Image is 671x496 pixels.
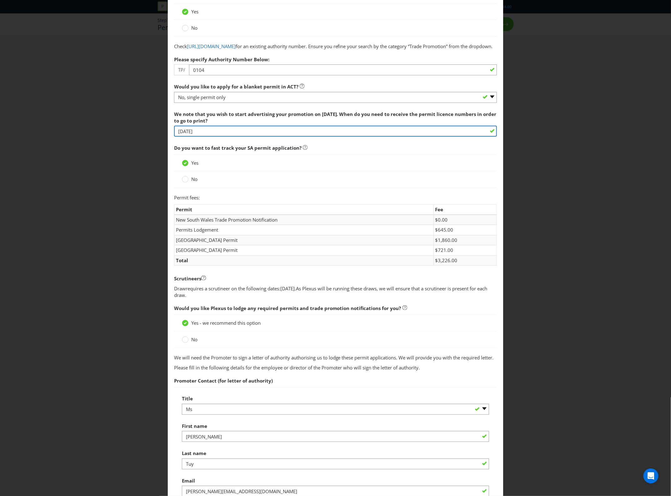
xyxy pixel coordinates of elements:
[174,43,187,49] span: Check
[433,255,497,265] td: $3,226.00
[174,56,269,63] span: Please specify Authority Number Below:
[186,285,280,292] span: requires a scrutineer on the following dates:
[643,468,658,483] div: Open Intercom Messenger
[174,215,433,225] td: New South Wales Trade Promotion Notification
[174,145,302,151] span: Do you want to fast track your SA permit application?
[182,450,206,456] span: Last name
[174,364,497,371] p: Please fill in the following details for the employee or director of the Promoter who will sign t...
[433,235,497,245] td: $1,860.00
[182,395,193,402] span: Title
[174,126,497,137] input: DD/MM/YY
[236,43,493,49] span: for an existing authority number. Ensure you refine your search by the category “Trade Promotion”...
[191,336,198,343] span: No
[433,204,497,215] td: Fee
[174,354,497,361] p: We will need the Promoter to sign a letter of authority authorising us to lodge these permit appl...
[176,257,188,263] strong: Total
[433,225,497,235] td: $645.00
[187,43,236,49] a: [URL][DOMAIN_NAME]
[174,275,201,282] span: Scrutineers
[191,8,198,15] span: Yes
[182,478,195,484] span: Email
[174,225,433,235] td: Permits Lodgement
[191,160,198,166] span: Yes
[174,235,433,245] td: [GEOGRAPHIC_DATA] Permit
[295,285,296,292] span: .
[174,111,497,124] span: We note that you wish to start advertising your promotion on [DATE]. When do you need to receive ...
[174,305,401,311] span: Would you like Plexus to lodge any required permits and trade promotion notifications for you?
[174,285,488,298] span: As Plexus will be running these draws, we will ensure that a scrutineer is present for each draw.
[191,25,198,31] span: No
[191,320,261,326] span: Yes - we recommend this option
[174,285,186,292] span: Draw
[191,176,198,182] span: No
[280,285,295,292] span: [DATE]
[174,194,497,201] p: Permit fees:
[174,378,273,384] span: Promoter Contact (for letter of authority)
[174,245,433,255] td: [GEOGRAPHIC_DATA] Permit
[174,204,433,215] td: Permit
[433,215,497,225] td: $0.00
[174,83,298,90] span: Would you like to apply for a blanket permit in ACT?
[182,423,207,429] span: First name
[174,64,189,75] span: TP/
[433,245,497,255] td: $721.00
